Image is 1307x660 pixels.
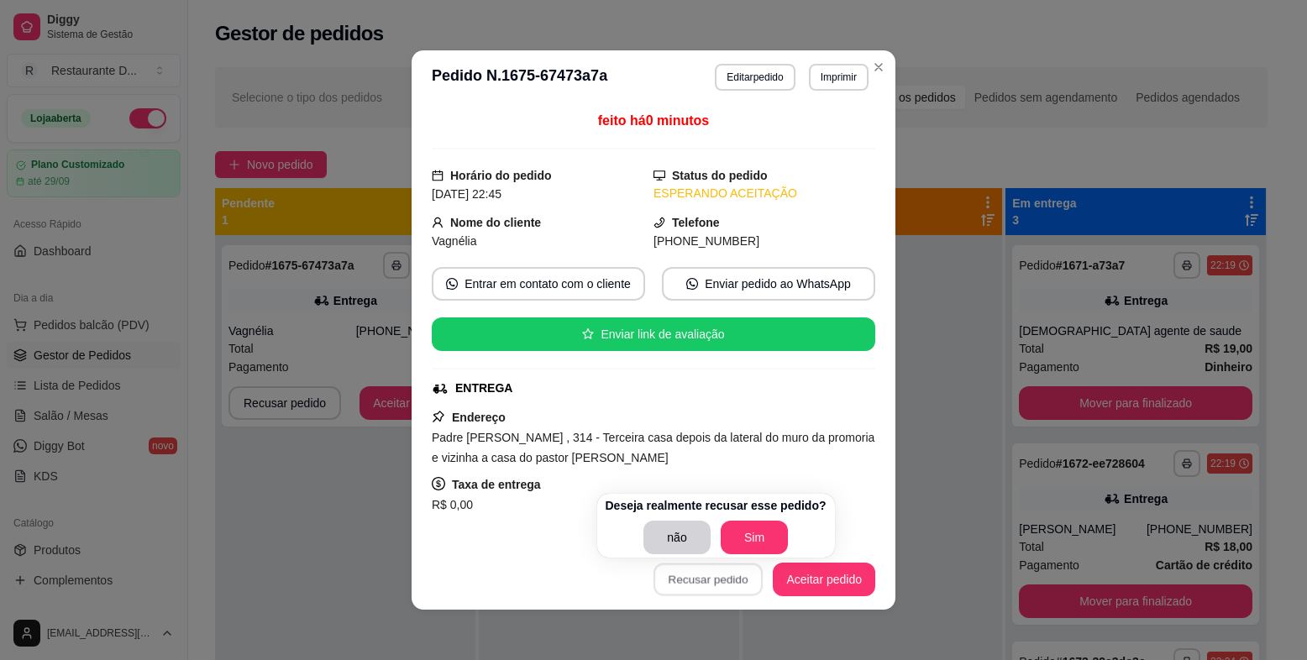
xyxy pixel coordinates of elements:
span: star [582,328,594,340]
button: whats-appEnviar pedido ao WhatsApp [662,267,875,301]
button: Sim [721,521,788,554]
span: pushpin [432,410,445,423]
strong: Telefone [672,216,720,229]
button: Aceitar pedido [773,563,875,596]
span: user [432,217,444,228]
span: calendar [432,170,444,181]
span: R$ 0,00 [432,498,473,511]
strong: Nome do cliente [450,216,541,229]
button: starEnviar link de avaliação [432,317,875,351]
span: whats-app [446,278,458,290]
button: Recusar pedido [653,563,763,596]
p: Deseja realmente recusar esse pedido? [606,497,827,514]
strong: Endereço [452,411,506,424]
span: phone [653,217,665,228]
span: feito há 0 minutos [598,113,709,128]
button: Copiar Endereço [596,515,711,548]
span: dollar [432,477,445,490]
span: Padre [PERSON_NAME] , 314 - Terceira casa depois da lateral do muro da promoria e vizinha a casa ... [432,431,874,464]
button: Imprimir [809,64,869,91]
span: whats-app [686,278,698,290]
div: ESPERANDO ACEITAÇÃO [653,185,875,202]
strong: Horário do pedido [450,169,552,182]
button: whats-appEntrar em contato com o cliente [432,267,645,301]
strong: Status do pedido [672,169,768,182]
button: Close [865,54,892,81]
span: desktop [653,170,665,181]
div: ENTREGA [455,380,512,397]
strong: Taxa de entrega [452,478,541,491]
button: Editarpedido [715,64,795,91]
button: não [643,521,711,554]
span: [DATE] 22:45 [432,187,501,201]
h3: Pedido N. 1675-67473a7a [432,64,607,91]
span: Vagnélia [432,234,476,248]
span: [PHONE_NUMBER] [653,234,759,248]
